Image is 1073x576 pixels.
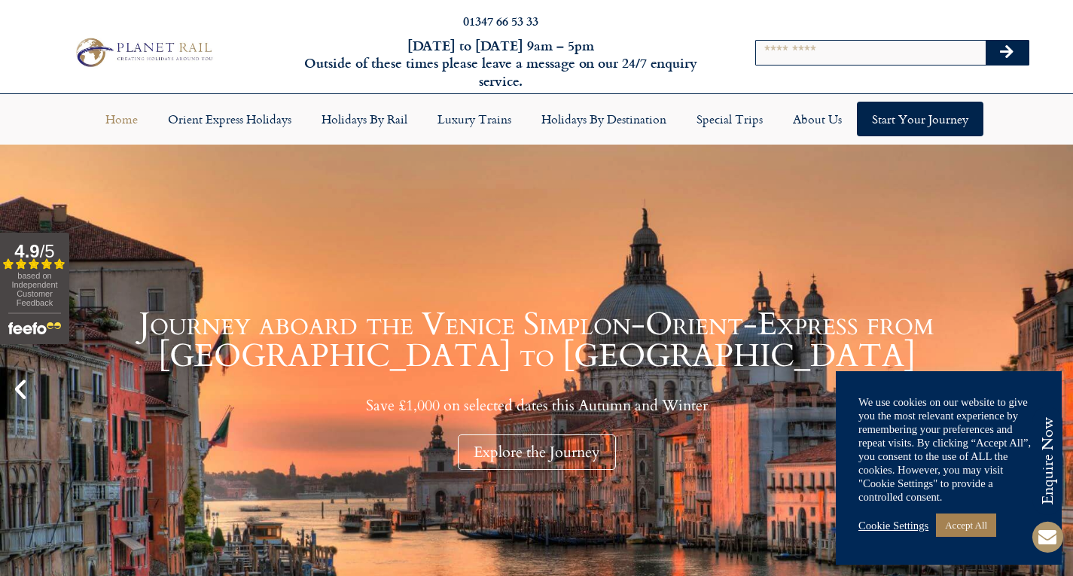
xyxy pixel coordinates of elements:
a: Accept All [936,514,996,537]
a: Cookie Settings [858,519,928,532]
a: 01347 66 53 33 [463,12,538,29]
div: We use cookies on our website to give you the most relevant experience by remembering your prefer... [858,395,1039,504]
button: Search [986,41,1029,65]
a: Orient Express Holidays [153,102,306,136]
img: Planet Rail Train Holidays Logo [70,35,217,71]
h1: Journey aboard the Venice Simplon-Orient-Express from [GEOGRAPHIC_DATA] to [GEOGRAPHIC_DATA] [38,309,1035,372]
div: Explore the Journey [458,434,616,470]
a: Home [90,102,153,136]
a: About Us [778,102,857,136]
a: Holidays by Destination [526,102,681,136]
p: Save £1,000 on selected dates this Autumn and Winter [38,396,1035,415]
a: Holidays by Rail [306,102,422,136]
a: Start your Journey [857,102,983,136]
h6: [DATE] to [DATE] 9am – 5pm Outside of these times please leave a message on our 24/7 enquiry serv... [290,37,712,90]
nav: Menu [8,102,1065,136]
a: Luxury Trains [422,102,526,136]
a: Special Trips [681,102,778,136]
div: Previous slide [8,376,33,402]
